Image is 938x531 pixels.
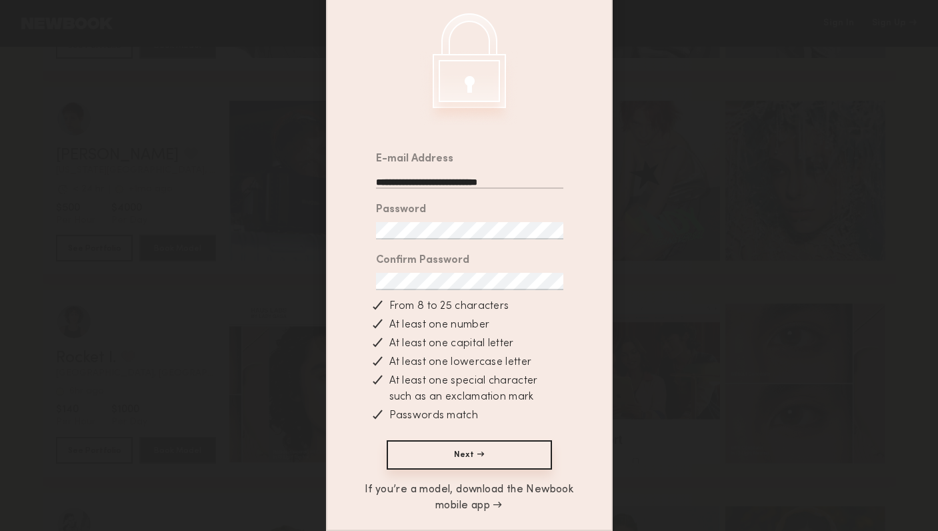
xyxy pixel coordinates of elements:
[376,205,426,215] div: Password
[376,255,469,266] div: Confirm Password
[379,317,543,333] div: At least one number
[420,13,518,125] img: Create a client account
[379,408,543,424] div: Passwords match
[387,440,552,470] button: Next →
[379,336,543,352] div: At least one capital letter
[379,298,543,314] div: From 8 to 25 characters
[362,482,577,514] a: If you’re a model, download the Newbook mobile app →
[379,354,543,370] div: At least one lowercase letter
[379,373,543,405] div: At least one special character such as an exclamation mark
[376,154,453,165] div: E-mail Address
